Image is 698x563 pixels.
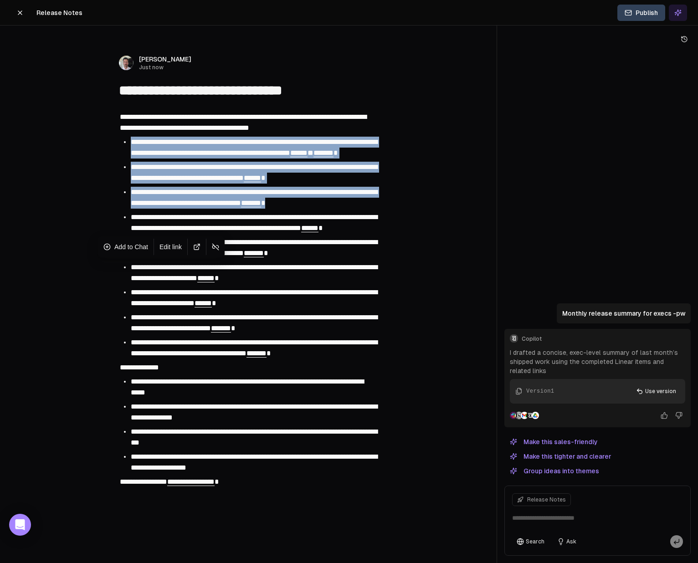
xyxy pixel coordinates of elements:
[553,535,581,548] button: Ask
[504,466,605,476] button: Group ideas into themes
[36,8,82,17] span: Release Notes
[631,384,682,398] button: Use version
[119,56,133,70] img: _image
[139,55,191,64] span: [PERSON_NAME]
[562,309,685,318] p: Monthly release summary for execs -pw
[100,241,152,253] button: Add to Chat
[521,412,528,419] img: Gmail
[139,64,191,71] span: Just now
[532,412,539,419] img: Google Drive
[617,5,665,21] button: Publish
[504,436,603,447] button: Make this sales-friendly
[114,242,148,251] span: Add to Chat
[156,241,185,253] button: Edit link
[510,412,517,419] img: Slack
[512,535,549,548] button: Search
[190,241,204,253] a: Open link in a new tab
[527,496,566,503] span: Release Notes
[522,335,685,343] span: Copilot
[510,348,685,375] p: I drafted a concise, exec-level summary of last month’s shipped work using the completed Linear i...
[9,514,31,536] div: Open Intercom Messenger
[504,451,616,462] button: Make this tighter and clearer
[526,412,534,419] img: Samepage
[515,412,523,419] img: Notion
[526,387,554,395] div: Version 1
